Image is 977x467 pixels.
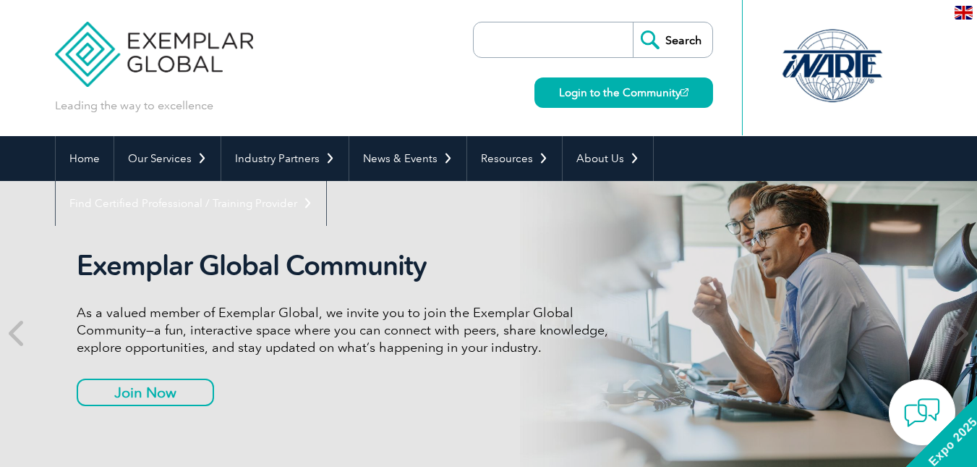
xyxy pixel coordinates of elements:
[563,136,653,181] a: About Us
[904,395,940,431] img: contact-chat.png
[467,136,562,181] a: Resources
[955,6,973,20] img: en
[534,77,713,108] a: Login to the Community
[349,136,466,181] a: News & Events
[633,22,712,57] input: Search
[221,136,349,181] a: Industry Partners
[56,136,114,181] a: Home
[77,304,619,356] p: As a valued member of Exemplar Global, we invite you to join the Exemplar Global Community—a fun,...
[77,379,214,406] a: Join Now
[56,181,326,226] a: Find Certified Professional / Training Provider
[681,88,688,96] img: open_square.png
[77,249,619,282] h2: Exemplar Global Community
[55,98,213,114] p: Leading the way to excellence
[114,136,221,181] a: Our Services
